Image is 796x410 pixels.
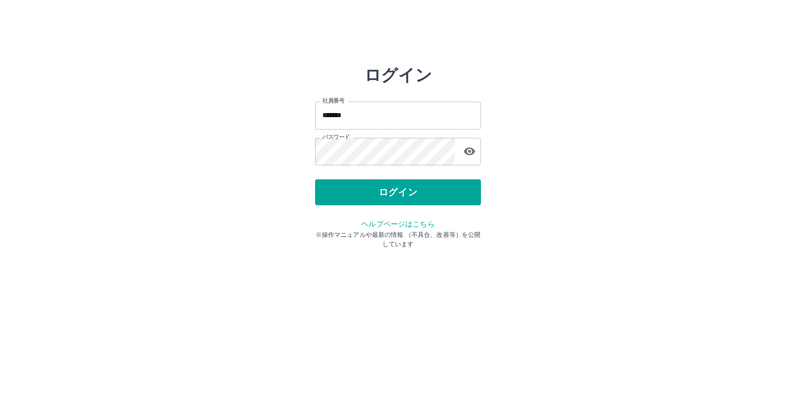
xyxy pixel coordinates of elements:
a: ヘルプページはこちら [361,220,434,228]
label: パスワード [322,133,350,141]
label: 社員番号 [322,97,344,105]
p: ※操作マニュアルや最新の情報 （不具合、改善等）を公開しています [315,230,481,249]
button: ログイン [315,179,481,205]
h2: ログイン [364,65,432,85]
